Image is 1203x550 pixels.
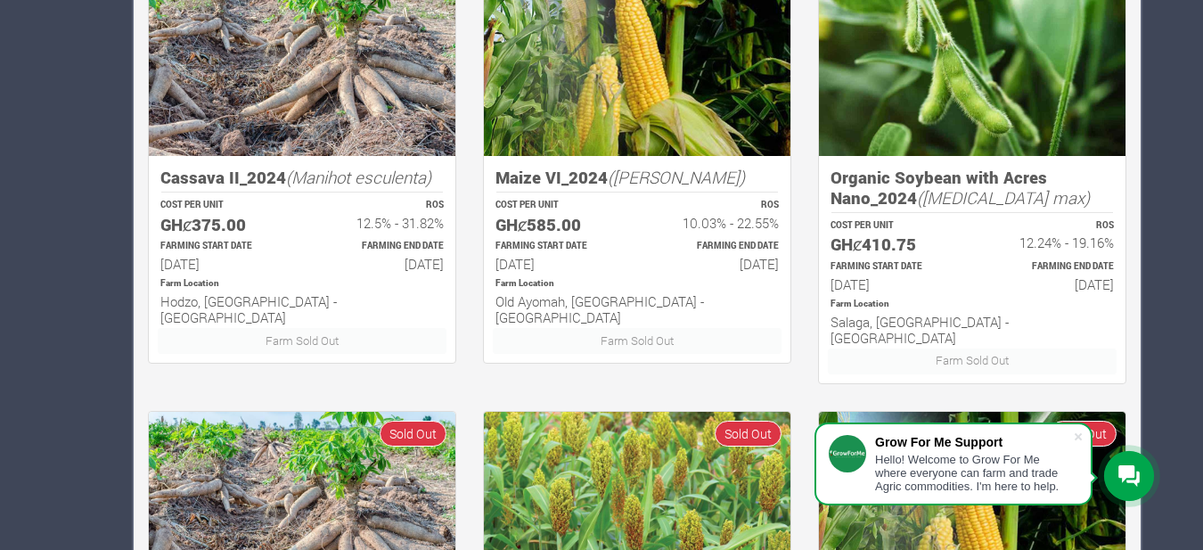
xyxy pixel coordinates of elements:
i: ([PERSON_NAME]) [608,166,745,188]
h5: Cassava II_2024 [160,168,444,188]
p: ROS [318,199,444,212]
p: Location of Farm [831,298,1114,311]
p: Estimated Farming End Date [653,240,779,253]
p: Estimated Farming Start Date [495,240,621,253]
h6: Salaga, [GEOGRAPHIC_DATA] - [GEOGRAPHIC_DATA] [831,314,1114,346]
p: Estimated Farming Start Date [831,260,956,274]
h5: GHȼ375.00 [160,215,286,235]
i: ([MEDICAL_DATA] max) [917,186,1090,209]
h6: Hodzo, [GEOGRAPHIC_DATA] - [GEOGRAPHIC_DATA] [160,293,444,325]
h6: [DATE] [653,256,779,272]
h6: [DATE] [988,276,1114,292]
h6: [DATE] [160,256,286,272]
p: Estimated Farming End Date [318,240,444,253]
h5: GHȼ585.00 [495,215,621,235]
p: Location of Farm [495,277,779,291]
p: COST PER UNIT [831,219,956,233]
h6: [DATE] [495,256,621,272]
h5: Organic Soybean with Acres Nano_2024 [831,168,1114,208]
h6: 12.5% - 31.82% [318,215,444,231]
p: Estimated Farming End Date [988,260,1114,274]
p: Estimated Farming Start Date [160,240,286,253]
p: ROS [988,219,1114,233]
h6: 10.03% - 22.55% [653,215,779,231]
h5: GHȼ410.75 [831,234,956,255]
h6: 12.24% - 19.16% [988,234,1114,250]
p: Location of Farm [160,277,444,291]
h6: Old Ayomah, [GEOGRAPHIC_DATA] - [GEOGRAPHIC_DATA] [495,293,779,325]
div: Hello! Welcome to Grow For Me where everyone can farm and trade Agric commodities. I'm here to help. [875,453,1073,493]
p: COST PER UNIT [495,199,621,212]
i: (Manihot esculenta) [286,166,431,188]
h6: [DATE] [318,256,444,272]
span: Sold Out [380,421,446,447]
span: Sold Out [715,421,782,447]
h5: Maize VI_2024 [495,168,779,188]
h6: [DATE] [831,276,956,292]
span: Sold Out [1050,421,1117,447]
div: Grow For Me Support [875,435,1073,449]
p: ROS [653,199,779,212]
p: COST PER UNIT [160,199,286,212]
